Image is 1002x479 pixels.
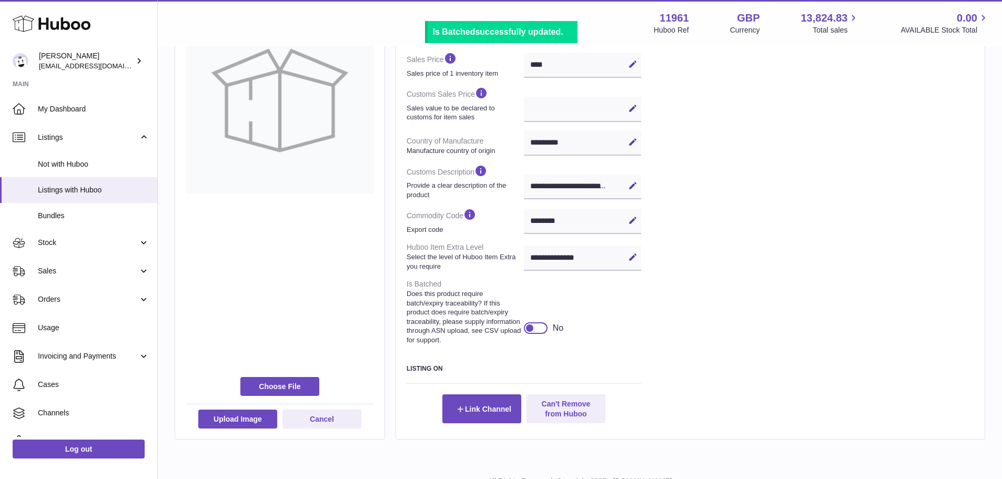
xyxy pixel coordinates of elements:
[38,133,138,142] span: Listings
[442,394,521,423] button: Link Channel
[407,146,521,156] strong: Manufacture country of origin
[39,62,155,70] span: [EMAIL_ADDRESS][DOMAIN_NAME]
[240,377,319,396] span: Choose File
[900,25,989,35] span: AVAILABLE Stock Total
[38,323,149,333] span: Usage
[801,11,847,25] span: 13,824.83
[13,53,28,69] img: internalAdmin-11961@internal.huboo.com
[433,27,475,36] b: Is Batched
[38,185,149,195] span: Listings with Huboo
[813,25,859,35] span: Total sales
[407,252,521,271] strong: Select the level of Huboo Item Extra you require
[38,211,149,221] span: Bundles
[407,203,524,238] dt: Commodity Code
[737,11,760,25] strong: GBP
[186,6,374,194] img: no-photo-large.jpg
[38,294,138,304] span: Orders
[407,82,524,126] dt: Customs Sales Price
[527,394,605,423] button: Can't Remove from Huboo
[407,160,524,203] dt: Customs Description
[38,436,149,446] span: Settings
[654,25,689,35] div: Huboo Ref
[282,410,361,429] button: Cancel
[407,181,521,199] strong: Provide a clear description of the product
[407,289,521,344] strong: Does this product require batch/expiry traceability? If this product does require batch/expiry tr...
[198,410,277,429] button: Upload Image
[801,11,859,35] a: 13,824.83 Total sales
[553,322,563,334] div: No
[38,104,149,114] span: My Dashboard
[407,104,521,122] strong: Sales value to be declared to customs for item sales
[407,225,521,235] strong: Export code
[407,275,524,349] dt: Is Batched
[407,69,521,78] strong: Sales price of 1 inventory item
[38,380,149,390] span: Cases
[407,132,524,159] dt: Country of Manufacture
[730,25,760,35] div: Currency
[433,26,572,38] div: successfully updated.
[38,238,138,248] span: Stock
[407,47,524,82] dt: Sales Price
[38,266,138,276] span: Sales
[660,11,689,25] strong: 11961
[13,440,145,458] a: Log out
[900,11,989,35] a: 0.00 AVAILABLE Stock Total
[407,238,524,275] dt: Huboo Item Extra Level
[38,408,149,418] span: Channels
[38,159,149,169] span: Not with Huboo
[38,351,138,361] span: Invoicing and Payments
[39,51,134,71] div: [PERSON_NAME]
[957,11,977,25] span: 0.00
[407,364,641,373] h3: Listing On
